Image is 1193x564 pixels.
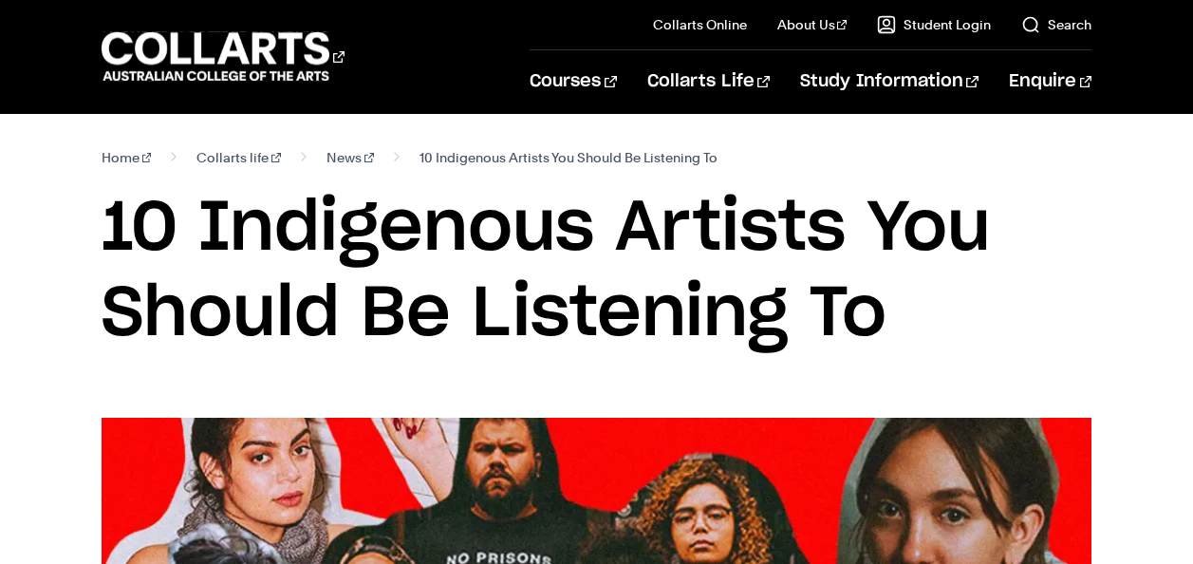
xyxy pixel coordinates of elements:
[800,50,979,113] a: Study Information
[647,50,770,113] a: Collarts Life
[1009,50,1091,113] a: Enquire
[196,144,281,171] a: Collarts life
[777,15,848,34] a: About Us
[877,15,991,34] a: Student Login
[102,186,1091,357] h1: 10 Indigenous Artists You Should Be Listening To
[1021,15,1091,34] a: Search
[102,144,152,171] a: Home
[653,15,747,34] a: Collarts Online
[419,144,718,171] span: 10 Indigenous Artists You Should Be Listening To
[102,29,345,84] div: Go to homepage
[530,50,616,113] a: Courses
[326,144,374,171] a: News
